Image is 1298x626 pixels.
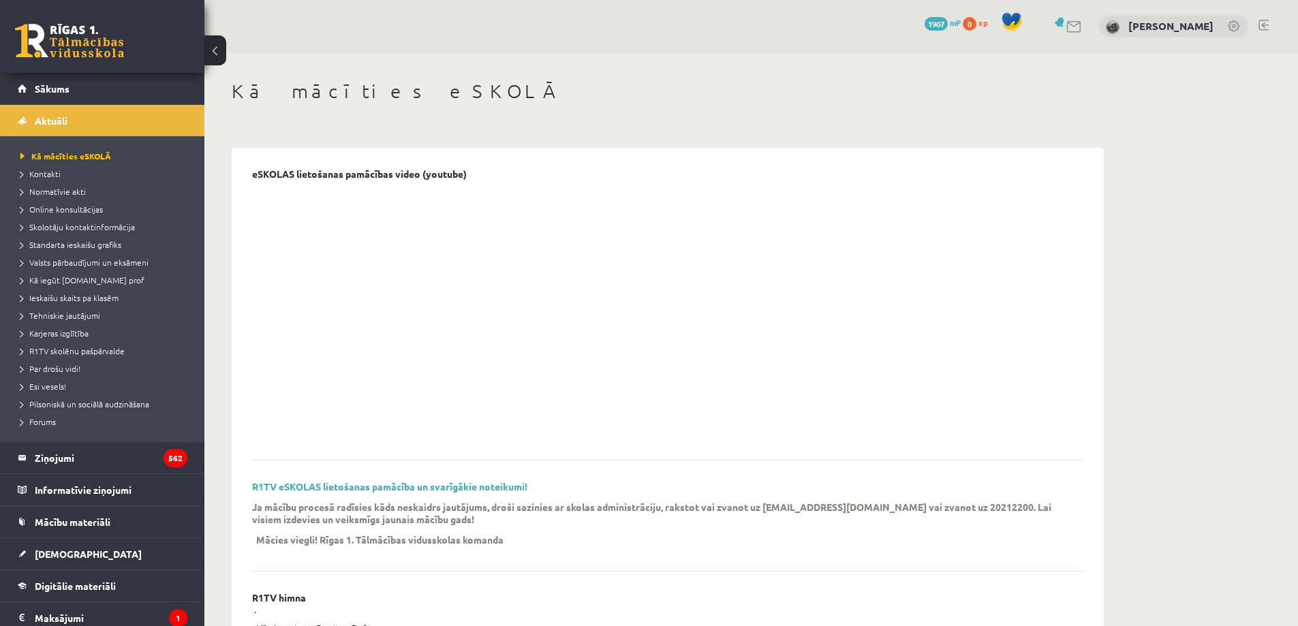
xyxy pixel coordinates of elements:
[232,80,1104,103] h1: Kā mācīties eSKOLĀ
[20,203,191,215] a: Online konsultācijas
[963,17,976,31] span: 0
[20,363,80,374] span: Par drošu vidi!
[950,17,961,28] span: mP
[20,310,100,321] span: Tehniskie jautājumi
[20,239,121,250] span: Standarta ieskaišu grafiks
[35,474,187,505] legend: Informatīvie ziņojumi
[35,442,187,473] legend: Ziņojumi
[20,380,191,392] a: Esi vesels!
[1128,19,1214,33] a: [PERSON_NAME]
[18,474,187,505] a: Informatīvie ziņojumi
[20,221,191,233] a: Skolotāju kontaktinformācija
[20,204,103,215] span: Online konsultācijas
[18,570,187,601] a: Digitālie materiāli
[20,257,149,268] span: Valsts pārbaudījumi un eksāmeni
[20,221,135,232] span: Skolotāju kontaktinformācija
[20,168,61,179] span: Kontakti
[20,398,149,409] span: Pilsoniskā un sociālā audzināšana
[252,480,527,492] a: R1TV eSKOLAS lietošanas pamācība un svarīgākie noteikumi!
[20,292,191,304] a: Ieskaišu skaits pa klasēm
[20,345,125,356] span: R1TV skolēnu pašpārvalde
[18,538,187,569] a: [DEMOGRAPHIC_DATA]
[20,256,191,268] a: Valsts pārbaudījumi un eksāmeni
[35,580,116,592] span: Digitālie materiāli
[20,275,144,285] span: Kā iegūt [DOMAIN_NAME] prof
[20,185,191,198] a: Normatīvie akti
[20,309,191,322] a: Tehniskie jautājumi
[18,105,187,136] a: Aktuāli
[925,17,948,31] span: 1907
[35,114,67,127] span: Aktuāli
[20,150,191,162] a: Kā mācīties eSKOLĀ
[256,533,318,546] p: Mācies viegli!
[20,362,191,375] a: Par drošu vidi!
[978,17,987,28] span: xp
[20,151,111,161] span: Kā mācīties eSKOLĀ
[35,548,142,560] span: [DEMOGRAPHIC_DATA]
[20,345,191,357] a: R1TV skolēnu pašpārvalde
[18,442,187,473] a: Ziņojumi562
[20,168,191,180] a: Kontakti
[20,292,119,303] span: Ieskaišu skaits pa klasēm
[20,186,86,197] span: Normatīvie akti
[252,168,467,180] p: eSKOLAS lietošanas pamācības video (youtube)
[252,592,306,604] p: R1TV himna
[20,274,191,286] a: Kā iegūt [DOMAIN_NAME] prof
[963,17,994,28] a: 0 xp
[164,449,187,467] i: 562
[20,381,66,392] span: Esi vesels!
[20,416,56,427] span: Forums
[20,238,191,251] a: Standarta ieskaišu grafiks
[35,82,69,95] span: Sākums
[20,327,191,339] a: Karjeras izglītība
[925,17,961,28] a: 1907 mP
[252,501,1063,525] p: Ja mācību procesā radīsies kāds neskaidrs jautājums, droši sazinies ar skolas administrāciju, rak...
[320,533,504,546] p: Rīgas 1. Tālmācības vidusskolas komanda
[20,398,191,410] a: Pilsoniskā un sociālā audzināšana
[18,506,187,537] a: Mācību materiāli
[35,516,110,528] span: Mācību materiāli
[1106,20,1119,34] img: Sergejs Avotiņš
[18,73,187,104] a: Sākums
[15,24,124,58] a: Rīgas 1. Tālmācības vidusskola
[20,328,89,339] span: Karjeras izglītība
[20,416,191,428] a: Forums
